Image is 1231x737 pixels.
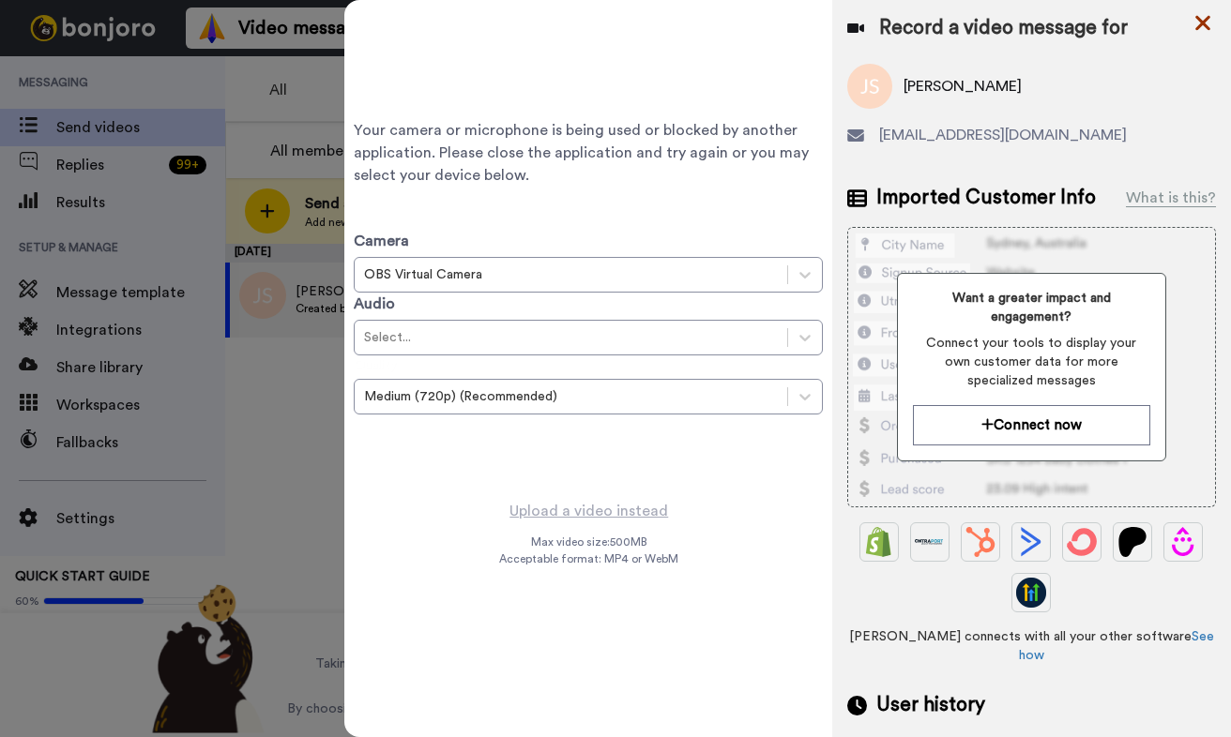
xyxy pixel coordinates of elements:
img: Drip [1168,527,1198,557]
span: Connect your tools to display your own customer data for more specialized messages [913,334,1150,390]
div: Select... [364,328,778,347]
span: User history [876,691,985,719]
span: Max video size: 500 MB [530,534,646,549]
div: OBS Virtual Camera [364,265,778,284]
div: What is this? [1126,187,1216,209]
img: Hubspot [965,527,995,557]
span: [EMAIL_ADDRESS][DOMAIN_NAME] [879,124,1127,146]
span: [PERSON_NAME] connects with all your other software [847,627,1216,665]
img: ConvertKit [1067,527,1097,557]
span: Your camera or microphone is being used or blocked by another application. Please close the appli... [354,119,823,187]
label: Camera [354,230,409,252]
label: Quality [354,355,396,374]
button: Upload a video instead [504,499,674,523]
span: Imported Customer Info [876,184,1096,212]
div: Medium (720p) (Recommended) [364,387,778,406]
img: Ontraport [915,527,945,557]
img: Patreon [1117,527,1147,557]
span: Want a greater impact and engagement? [913,289,1150,326]
button: Connect now [913,405,1150,445]
span: Acceptable format: MP4 or WebM [499,551,678,566]
img: ActiveCampaign [1016,527,1046,557]
label: Audio [354,293,395,315]
img: GoHighLevel [1016,578,1046,608]
a: See how [1019,630,1214,662]
img: Shopify [864,527,894,557]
